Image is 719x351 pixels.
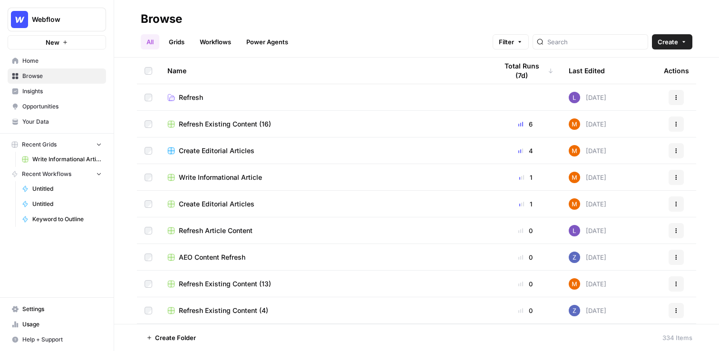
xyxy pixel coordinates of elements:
[179,226,253,235] span: Refresh Article Content
[167,119,482,129] a: Refresh Existing Content (16)
[8,8,106,31] button: Workspace: Webflow
[179,119,271,129] span: Refresh Existing Content (16)
[167,199,482,209] a: Create Editorial Articles
[167,93,482,102] a: Refresh
[8,84,106,99] a: Insights
[141,330,202,345] button: Create Folder
[179,93,203,102] span: Refresh
[493,34,529,49] button: Filter
[241,34,294,49] a: Power Agents
[194,34,237,49] a: Workflows
[18,196,106,212] a: Untitled
[179,306,268,315] span: Refresh Existing Content (4)
[569,225,580,236] img: rn7sh892ioif0lo51687sih9ndqw
[8,53,106,68] a: Home
[497,146,554,156] div: 4
[141,11,182,27] div: Browse
[22,117,102,126] span: Your Data
[179,279,271,289] span: Refresh Existing Content (13)
[569,198,580,210] img: 4suam345j4k4ehuf80j2ussc8x0k
[497,226,554,235] div: 0
[22,87,102,96] span: Insights
[22,102,102,111] span: Opportunities
[18,181,106,196] a: Untitled
[8,35,106,49] button: New
[652,34,692,49] button: Create
[167,253,482,262] a: AEO Content Refresh
[497,306,554,315] div: 0
[32,15,89,24] span: Webflow
[497,58,554,84] div: Total Runs (7d)
[8,99,106,114] a: Opportunities
[179,173,262,182] span: Write Informational Article
[167,226,482,235] a: Refresh Article Content
[22,170,71,178] span: Recent Workflows
[569,252,580,263] img: if0rly7j6ey0lzdmkp6rmyzsebv0
[155,333,196,342] span: Create Folder
[497,119,554,129] div: 6
[8,317,106,332] a: Usage
[569,198,606,210] div: [DATE]
[32,185,102,193] span: Untitled
[32,215,102,224] span: Keyword to Outline
[32,200,102,208] span: Untitled
[569,118,580,130] img: 4suam345j4k4ehuf80j2ussc8x0k
[8,114,106,129] a: Your Data
[662,333,692,342] div: 334 Items
[163,34,190,49] a: Grids
[22,72,102,80] span: Browse
[167,173,482,182] a: Write Informational Article
[569,278,580,290] img: 4suam345j4k4ehuf80j2ussc8x0k
[569,145,606,156] div: [DATE]
[167,306,482,315] a: Refresh Existing Content (4)
[569,172,606,183] div: [DATE]
[497,253,554,262] div: 0
[569,278,606,290] div: [DATE]
[547,37,644,47] input: Search
[8,68,106,84] a: Browse
[22,305,102,313] span: Settings
[569,305,606,316] div: [DATE]
[569,305,580,316] img: if0rly7j6ey0lzdmkp6rmyzsebv0
[167,279,482,289] a: Refresh Existing Content (13)
[497,173,554,182] div: 1
[8,332,106,347] button: Help + Support
[569,225,606,236] div: [DATE]
[569,172,580,183] img: 4suam345j4k4ehuf80j2ussc8x0k
[179,199,254,209] span: Create Editorial Articles
[22,140,57,149] span: Recent Grids
[167,58,482,84] div: Name
[141,34,159,49] a: All
[569,92,580,103] img: rn7sh892ioif0lo51687sih9ndqw
[18,152,106,167] a: Write Informational Article (2)
[18,212,106,227] a: Keyword to Outline
[497,199,554,209] div: 1
[497,279,554,289] div: 0
[569,252,606,263] div: [DATE]
[569,58,605,84] div: Last Edited
[8,302,106,317] a: Settings
[8,137,106,152] button: Recent Grids
[167,146,482,156] a: Create Editorial Articles
[179,146,254,156] span: Create Editorial Articles
[569,145,580,156] img: 4suam345j4k4ehuf80j2ussc8x0k
[32,155,102,164] span: Write Informational Article (2)
[22,335,102,344] span: Help + Support
[11,11,28,28] img: Webflow Logo
[22,320,102,329] span: Usage
[569,118,606,130] div: [DATE]
[569,92,606,103] div: [DATE]
[658,37,678,47] span: Create
[46,38,59,47] span: New
[179,253,245,262] span: AEO Content Refresh
[22,57,102,65] span: Home
[664,58,689,84] div: Actions
[8,167,106,181] button: Recent Workflows
[499,37,514,47] span: Filter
